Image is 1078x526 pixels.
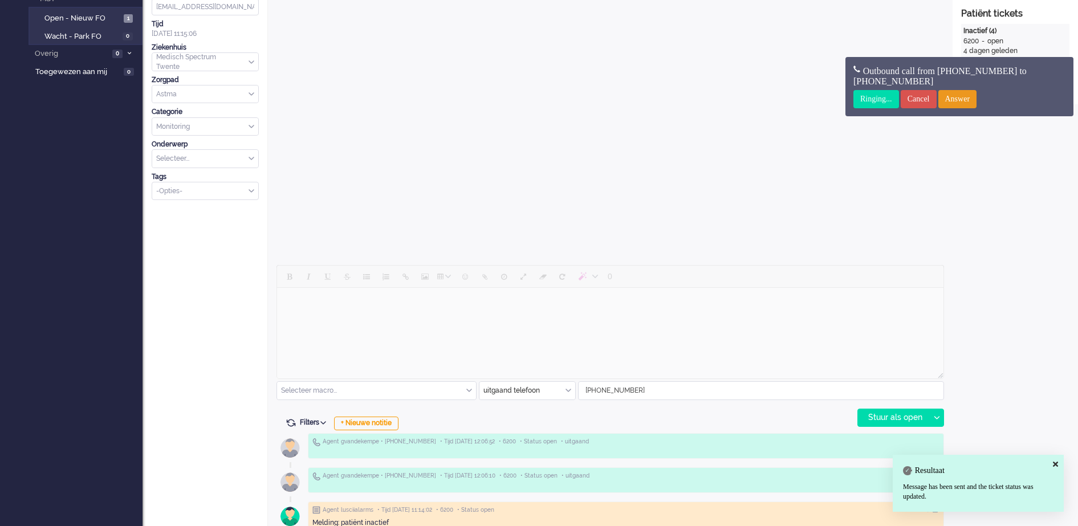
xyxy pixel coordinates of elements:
span: Agent gvandekempe • [PHONE_NUMBER] [323,438,436,446]
span: Overig [33,48,109,59]
div: Tags [152,172,259,182]
div: Tijd [152,19,259,29]
div: - [979,36,987,46]
span: • Tijd [DATE] 12:06:10 [440,472,495,480]
span: • Status open [457,506,494,514]
div: Categorie [152,107,259,117]
input: Cancel [901,90,937,108]
span: Agent gvandekempe • [PHONE_NUMBER] [323,472,436,480]
span: 0 [123,32,133,41]
span: • 6200 [499,438,516,446]
input: Ringing... [853,90,899,108]
input: Answer [938,90,977,108]
a: Wacht - Park FO 0 [33,30,141,42]
img: ic_note_grey.svg [312,506,320,514]
div: Patiënt tickets [961,7,1069,21]
div: Ziekenhuis [152,43,259,52]
h4: Resultaat [903,466,1053,475]
span: Open - Nieuw FO [44,13,121,24]
span: • Status open [520,472,558,480]
div: Stuur als open [858,409,929,426]
span: 0 [124,68,134,76]
a: Open - Nieuw FO 1 [33,11,141,24]
div: Zorgpad [152,75,259,85]
span: Wacht - Park FO [44,31,120,42]
div: 6200 [963,36,979,46]
img: ic_telephone_grey.svg [312,472,320,480]
img: avatar [276,468,304,496]
div: [DATE] 11:15:06 [152,19,259,39]
span: Filters [300,418,330,426]
div: + Nieuwe notitie [334,417,398,430]
span: • Status open [520,438,557,446]
a: Toegewezen aan mij 0 [33,65,143,78]
span: 0 [112,50,123,58]
span: • 6200 [436,506,453,514]
span: • Tijd [DATE] 12:06:52 [440,438,495,446]
span: • uitgaand [562,472,589,480]
span: Agent lusciialarms [323,506,373,514]
div: open [987,36,1003,46]
div: Inactief (4) [963,26,1067,36]
input: +31612345678 [579,382,943,399]
span: • 6200 [499,472,516,480]
span: • uitgaand [561,438,589,446]
div: Select Tags [152,182,259,201]
span: 1 [124,14,133,23]
h4: Outbound call from [PHONE_NUMBER] to [PHONE_NUMBER] [853,66,1065,86]
img: ic_telephone_grey.svg [312,438,320,446]
div: Onderwerp [152,140,259,149]
span: • Tijd [DATE] 11:14:02 [377,506,432,514]
span: Toegewezen aan mij [35,67,120,78]
img: avatar [276,434,304,462]
body: Rich Text Area. Press ALT-0 for help. [5,5,662,25]
div: Message has been sent and the ticket status was updated. [903,482,1053,501]
div: 4 dagen geleden [963,46,1067,56]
